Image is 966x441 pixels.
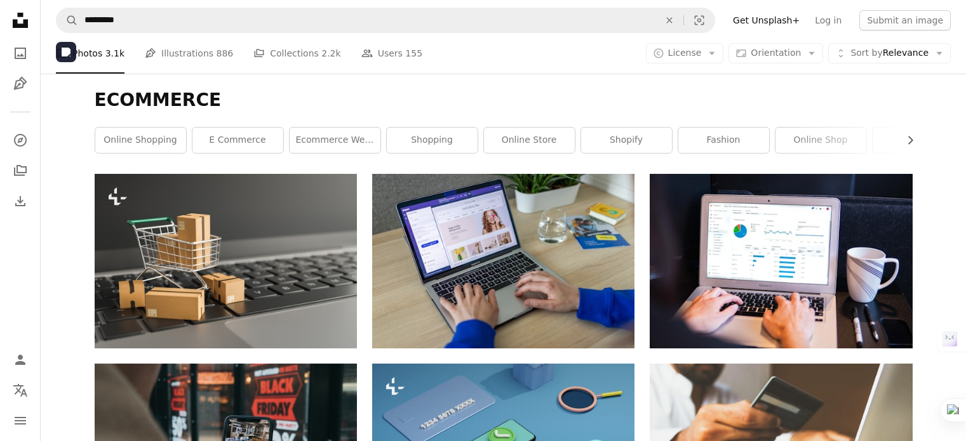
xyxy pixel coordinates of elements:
a: e commerce [192,128,283,153]
span: 886 [217,46,234,60]
a: Users 155 [361,33,422,74]
a: person using macbook pro on black table [650,255,912,267]
button: Language [8,378,33,403]
span: 155 [405,46,422,60]
span: 2.2k [321,46,340,60]
span: License [668,48,702,58]
a: Download History [8,188,33,214]
a: online shopping [95,128,186,153]
a: fashion [678,128,769,153]
img: close up of shopping cart on top of computer keyboard with shipping boxes around it and copy spac... [95,174,357,348]
a: a person typing on a laptop on a table [372,255,634,267]
span: Sort by [850,48,882,58]
a: shopify [581,128,672,153]
h1: ECOMMERCE [95,89,913,112]
a: online store [484,128,575,153]
a: Explore [8,128,33,153]
a: Illustrations [8,71,33,96]
span: Orientation [751,48,801,58]
a: Get Unsplash+ [725,10,807,30]
a: Collections 2.2k [253,33,340,74]
a: close up of shopping cart on top of computer keyboard with shipping boxes around it and copy spac... [95,255,357,267]
button: Search Unsplash [57,8,78,32]
img: a person typing on a laptop on a table [372,174,634,348]
button: Clear [655,8,683,32]
span: Relevance [850,47,929,60]
a: Log in [807,10,849,30]
form: Find visuals sitewide [56,8,715,33]
a: Photos [8,41,33,66]
img: person using macbook pro on black table [650,174,912,348]
a: Collections [8,158,33,183]
button: Orientation [728,43,823,63]
a: ecommerce website [290,128,380,153]
a: online shop [775,128,866,153]
a: shopping [387,128,478,153]
button: Submit an image [859,10,951,30]
button: Menu [8,408,33,433]
a: website [873,128,963,153]
button: scroll list to the right [899,128,913,153]
a: Illustrations 886 [145,33,233,74]
a: Log in / Sign up [8,347,33,372]
button: Sort byRelevance [828,43,951,63]
button: Visual search [684,8,714,32]
button: License [646,43,724,63]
